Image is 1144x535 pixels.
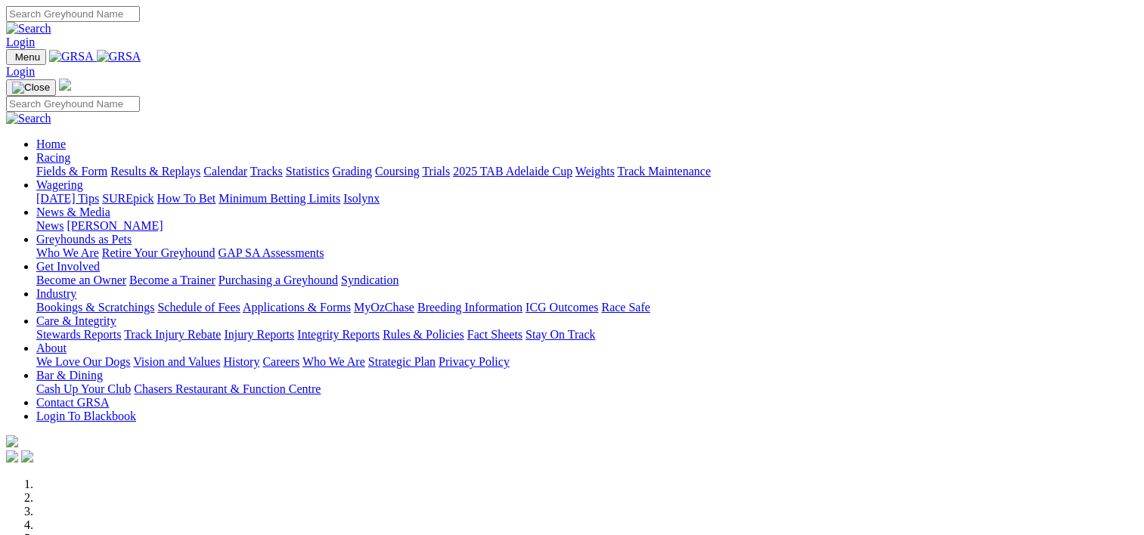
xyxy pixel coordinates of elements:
[110,165,200,178] a: Results & Replays
[97,50,141,63] img: GRSA
[6,36,35,48] a: Login
[219,192,340,205] a: Minimum Betting Limits
[133,355,220,368] a: Vision and Values
[36,328,1138,342] div: Care & Integrity
[15,51,40,63] span: Menu
[36,192,99,205] a: [DATE] Tips
[36,355,130,368] a: We Love Our Dogs
[354,301,414,314] a: MyOzChase
[134,382,321,395] a: Chasers Restaurant & Function Centre
[36,369,103,382] a: Bar & Dining
[6,112,51,125] img: Search
[417,301,522,314] a: Breeding Information
[36,165,1138,178] div: Racing
[219,274,338,286] a: Purchasing a Greyhound
[601,301,650,314] a: Race Safe
[575,165,615,178] a: Weights
[453,165,572,178] a: 2025 TAB Adelaide Cup
[262,355,299,368] a: Careers
[36,396,109,409] a: Contact GRSA
[36,233,132,246] a: Greyhounds as Pets
[250,165,283,178] a: Tracks
[21,450,33,462] img: twitter.svg
[36,287,76,300] a: Industry
[36,246,1138,260] div: Greyhounds as Pets
[467,328,522,341] a: Fact Sheets
[422,165,450,178] a: Trials
[157,192,216,205] a: How To Bet
[102,246,215,259] a: Retire Your Greyhound
[297,328,380,341] a: Integrity Reports
[36,206,110,218] a: News & Media
[36,301,154,314] a: Bookings & Scratchings
[6,450,18,462] img: facebook.svg
[203,165,247,178] a: Calendar
[6,79,56,96] button: Toggle navigation
[343,192,380,205] a: Isolynx
[383,328,464,341] a: Rules & Policies
[36,301,1138,314] div: Industry
[286,165,330,178] a: Statistics
[36,138,66,150] a: Home
[36,192,1138,206] div: Wagering
[333,165,372,178] a: Grading
[6,65,35,78] a: Login
[6,22,51,36] img: Search
[124,328,221,341] a: Track Injury Rebate
[224,328,294,341] a: Injury Reports
[36,219,1138,233] div: News & Media
[36,151,70,164] a: Racing
[157,301,240,314] a: Schedule of Fees
[49,50,94,63] img: GRSA
[36,382,131,395] a: Cash Up Your Club
[219,246,324,259] a: GAP SA Assessments
[6,435,18,447] img: logo-grsa-white.png
[67,219,163,232] a: [PERSON_NAME]
[375,165,420,178] a: Coursing
[36,165,107,178] a: Fields & Form
[6,6,140,22] input: Search
[302,355,365,368] a: Who We Are
[341,274,398,286] a: Syndication
[129,274,215,286] a: Become a Trainer
[36,246,99,259] a: Who We Are
[525,328,595,341] a: Stay On Track
[36,178,83,191] a: Wagering
[223,355,259,368] a: History
[36,410,136,422] a: Login To Blackbook
[36,274,1138,287] div: Get Involved
[525,301,598,314] a: ICG Outcomes
[618,165,711,178] a: Track Maintenance
[36,219,64,232] a: News
[36,328,121,341] a: Stewards Reports
[102,192,153,205] a: SUREpick
[368,355,436,368] a: Strategic Plan
[36,342,67,354] a: About
[36,274,126,286] a: Become an Owner
[6,96,140,112] input: Search
[36,314,116,327] a: Care & Integrity
[36,382,1138,396] div: Bar & Dining
[243,301,351,314] a: Applications & Forms
[59,79,71,91] img: logo-grsa-white.png
[439,355,510,368] a: Privacy Policy
[36,355,1138,369] div: About
[6,49,46,65] button: Toggle navigation
[36,260,100,273] a: Get Involved
[12,82,50,94] img: Close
